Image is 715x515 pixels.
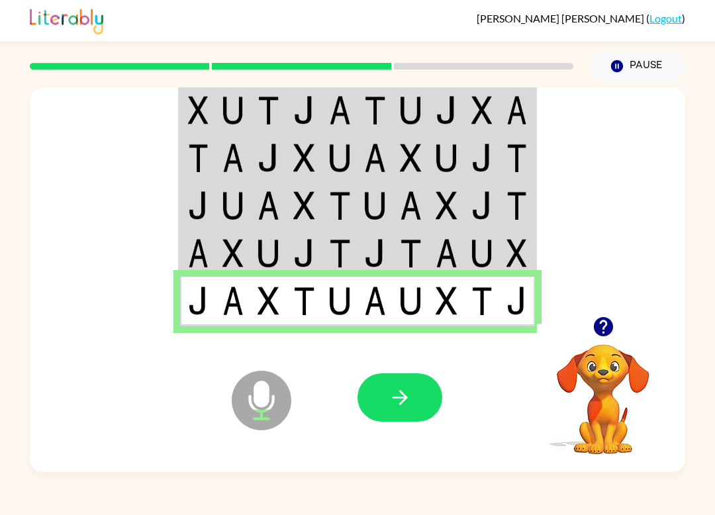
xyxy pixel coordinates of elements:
img: j [471,144,493,172]
img: a [222,144,244,172]
img: x [293,191,315,220]
img: u [329,287,351,315]
img: j [364,239,386,267]
img: t [506,144,527,172]
img: a [400,191,422,220]
img: x [188,96,209,124]
img: u [400,96,422,124]
img: j [471,191,493,220]
img: a [258,191,279,220]
img: j [258,144,279,172]
img: t [188,144,209,172]
img: x [400,144,422,172]
img: t [293,287,315,315]
img: u [471,239,493,267]
img: j [293,239,315,267]
img: x [222,239,244,267]
video: Your browser must support playing .mp4 files to use Literably. Please try using another browser. [537,324,669,456]
img: a [436,239,457,267]
img: Literably [30,5,103,34]
img: a [222,287,244,315]
img: t [400,239,422,267]
img: a [188,239,209,267]
img: u [400,287,422,315]
img: a [329,96,351,124]
img: t [364,96,386,124]
img: t [506,191,527,220]
img: t [471,287,493,315]
img: j [506,287,527,315]
img: t [258,96,279,124]
img: u [258,239,279,267]
img: u [222,96,244,124]
img: a [364,144,386,172]
img: a [364,287,386,315]
img: x [506,239,527,267]
img: u [436,144,457,172]
a: Logout [649,12,682,24]
img: x [436,191,457,220]
img: u [364,191,386,220]
img: j [293,96,315,124]
div: ( ) [477,12,685,24]
img: u [329,144,351,172]
span: [PERSON_NAME] [PERSON_NAME] [477,12,646,24]
img: j [436,96,457,124]
button: Pause [589,51,685,81]
img: t [329,239,351,267]
img: x [258,287,279,315]
img: x [293,144,315,172]
img: j [188,191,209,220]
img: u [222,191,244,220]
img: j [188,287,209,315]
img: a [506,96,527,124]
img: t [329,191,351,220]
img: x [436,287,457,315]
img: x [471,96,493,124]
